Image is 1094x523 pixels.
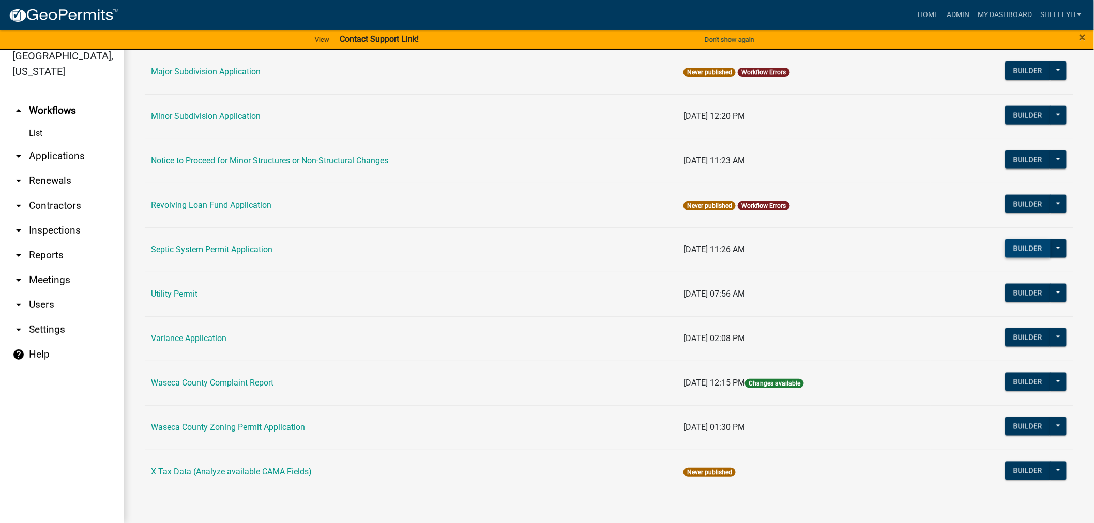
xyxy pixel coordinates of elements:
a: Waseca County Zoning Permit Application [151,422,305,432]
a: Home [914,5,943,25]
a: Minor Subdivision Application [151,111,261,121]
span: [DATE] 11:26 AM [683,244,745,254]
span: [DATE] 12:20 PM [683,111,745,121]
button: Builder [1005,417,1051,436]
button: Builder [1005,373,1051,391]
button: Builder [1005,328,1051,347]
span: [DATE] 01:30 PM [683,422,745,432]
a: Notice to Proceed for Minor Structures or Non-Structural Changes [151,156,388,165]
i: arrow_drop_down [12,199,25,212]
i: arrow_drop_up [12,104,25,117]
span: × [1080,30,1086,44]
a: shelleyh [1036,5,1086,25]
span: [DATE] 12:15 PM [683,378,745,388]
button: Builder [1005,61,1051,80]
span: Changes available [745,379,804,388]
button: Builder [1005,106,1051,125]
a: Admin [943,5,974,25]
span: Never published [683,68,736,77]
i: arrow_drop_down [12,175,25,187]
a: Variance Application [151,333,226,343]
i: arrow_drop_down [12,224,25,237]
button: Don't show again [701,31,758,48]
span: [DATE] 11:23 AM [683,156,745,165]
span: Never published [683,468,736,477]
i: arrow_drop_down [12,299,25,311]
i: arrow_drop_down [12,324,25,336]
i: arrow_drop_down [12,249,25,261]
a: View [311,31,333,48]
button: Builder [1005,284,1051,302]
i: arrow_drop_down [12,150,25,162]
strong: Contact Support Link! [340,34,419,44]
span: [DATE] 02:08 PM [683,333,745,343]
button: Builder [1005,195,1051,213]
i: help [12,348,25,361]
span: [DATE] 07:56 AM [683,289,745,299]
button: Close [1080,31,1086,43]
a: X Tax Data (Analyze available CAMA Fields) [151,467,312,476]
a: Major Subdivision Application [151,67,261,76]
span: Never published [683,201,736,210]
a: Revolving Loan Fund Application [151,200,271,210]
button: Builder [1005,239,1051,258]
a: Workflow Errors [742,202,786,209]
a: Septic System Permit Application [151,244,272,254]
a: Utility Permit [151,289,197,299]
i: arrow_drop_down [12,274,25,286]
a: Waseca County Complaint Report [151,378,273,388]
button: Builder [1005,462,1051,480]
a: My Dashboard [974,5,1036,25]
a: Workflow Errors [742,69,786,76]
button: Builder [1005,150,1051,169]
